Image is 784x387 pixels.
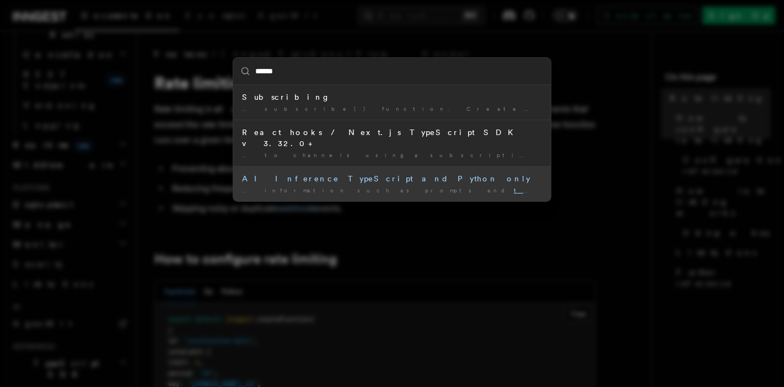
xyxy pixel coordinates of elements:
[242,127,542,149] div: React hooks / Next.js TypeScript SDK v3.32.0+
[242,173,542,184] div: AI Inference TypeScript and Python only
[242,92,542,103] div: Subscribing
[242,186,542,195] div: … information such as prompts and used. step.ai.infer …
[242,105,542,113] div: … subscribe() function. Create a subscription Subscription are required …
[242,151,542,159] div: … to channels using a subscription fetched from the server …
[537,152,579,158] mark: token
[514,187,566,193] mark: tokens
